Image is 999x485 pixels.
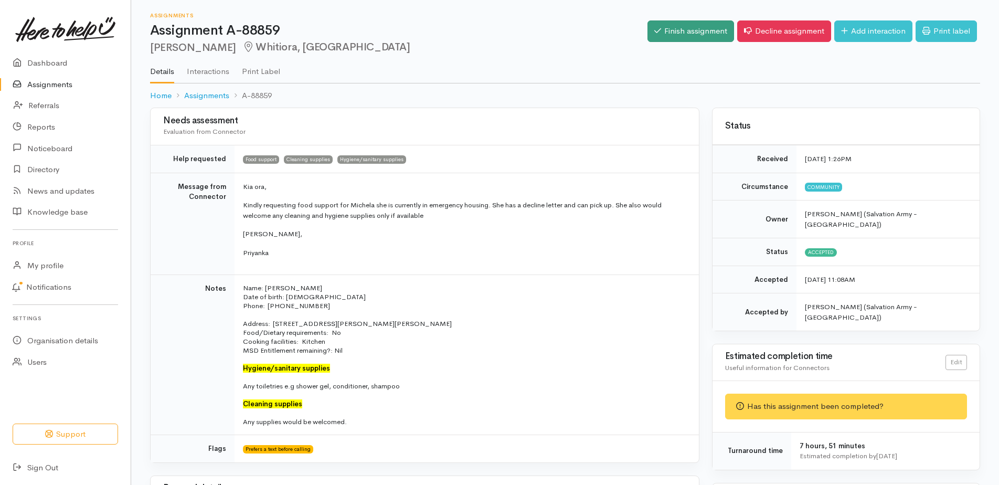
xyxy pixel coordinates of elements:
[150,41,647,54] h2: [PERSON_NAME]
[805,154,852,163] time: [DATE] 1:26PM
[243,417,686,426] p: Any supplies would be welcomed.
[725,352,945,362] h3: Estimated completion time
[713,145,796,173] td: Received
[229,90,272,102] li: A-88859
[284,155,333,164] span: Cleaning supplies
[713,266,796,293] td: Accepted
[151,435,235,462] td: Flags
[243,382,686,391] p: Any toiletries e.g shower gel, conditioner, shampoo
[163,127,246,136] span: Evaluation from Connector
[243,445,313,454] span: Prefers a text before calling
[800,441,865,450] span: 7 hours, 51 minutes
[647,20,734,42] a: Finish assignment
[150,13,647,18] h6: Assignments
[243,200,686,220] p: Kindly requesting food support for Michela she is currently in emergency housing. She has a decli...
[187,53,229,82] a: Interactions
[150,53,174,83] a: Details
[150,83,980,108] nav: breadcrumb
[243,229,686,239] p: [PERSON_NAME],
[945,355,967,370] a: Edit
[713,201,796,238] td: Owner
[243,319,686,328] p: Address: [STREET_ADDRESS][PERSON_NAME][PERSON_NAME]
[13,236,118,250] h6: Profile
[151,275,235,435] td: Notes
[805,209,917,229] span: [PERSON_NAME] (Salvation Army - [GEOGRAPHIC_DATA])
[725,363,830,372] span: Useful information for Connectors
[150,90,172,102] a: Home
[242,40,410,54] span: Whitiora, [GEOGRAPHIC_DATA]
[243,155,279,164] span: Food support
[243,346,686,355] p: MSD Entitlement remaining?: Nil
[337,155,406,164] span: Hygiene/sanitary supplies
[243,283,686,310] p: Name: [PERSON_NAME] Date of birth: [DEMOGRAPHIC_DATA] Phone: [PHONE_NUMBER]
[151,173,235,275] td: Message from Connector
[242,53,280,82] a: Print Label
[805,248,837,257] span: Accepted
[243,182,686,192] p: Kia ora,
[713,173,796,201] td: Circumstance
[713,432,791,470] td: Turnaround time
[243,364,330,373] font: Hygiene/sanitary supplies
[184,90,229,102] a: Assignments
[916,20,977,42] a: Print label
[150,23,647,38] h1: Assignment A-88859
[725,394,967,419] div: Has this assignment been completed?
[725,121,967,131] h3: Status
[243,248,686,258] p: Priyanka
[876,451,897,460] time: [DATE]
[13,311,118,325] h6: Settings
[805,183,842,191] span: Community
[151,145,235,173] td: Help requested
[713,238,796,266] td: Status
[834,20,912,42] a: Add interaction
[796,293,980,331] td: [PERSON_NAME] (Salvation Army - [GEOGRAPHIC_DATA])
[243,399,302,408] span: Cleaning supplies
[737,20,831,42] a: Decline assignment
[713,293,796,331] td: Accepted by
[800,451,967,461] div: Estimated completion by
[13,424,118,445] button: Support
[163,116,686,126] h3: Needs assessment
[805,275,855,284] time: [DATE] 11:08AM
[243,328,686,346] p: Food/Dietary requirements: No Cooking facilities: Kitchen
